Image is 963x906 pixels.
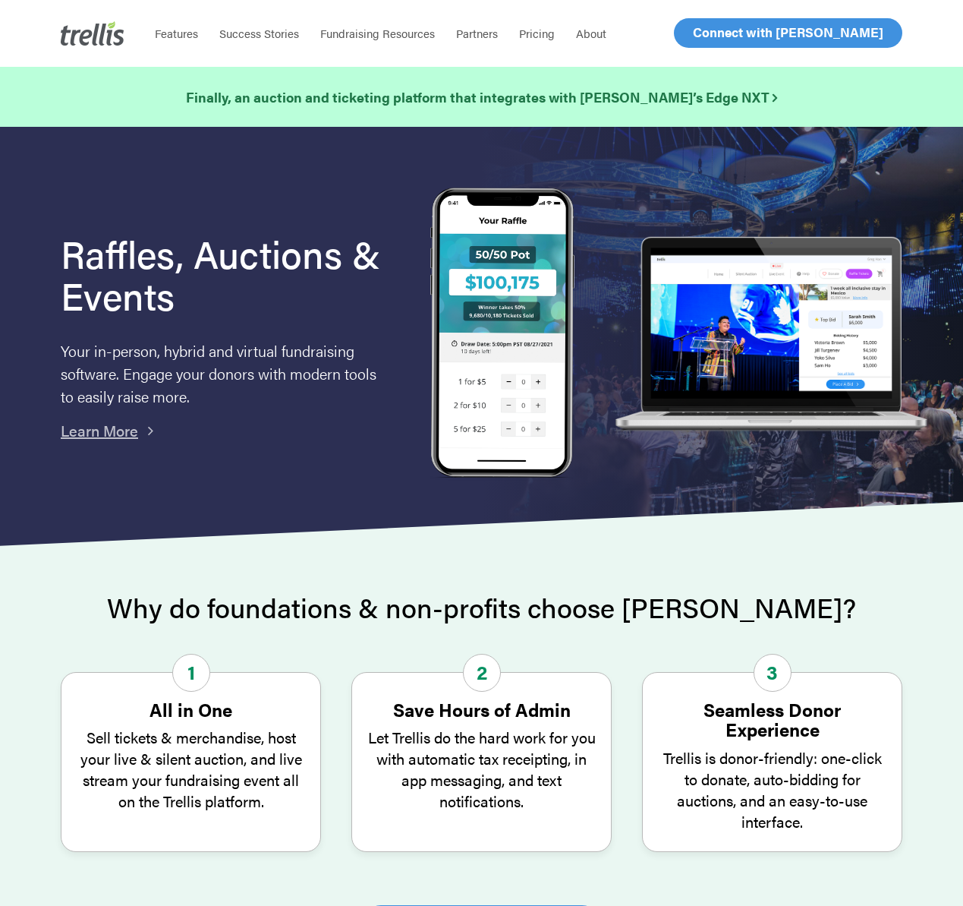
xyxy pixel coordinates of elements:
[367,727,596,812] p: Let Trellis do the hard work for you with automatic tax receipting, in app messaging, and text no...
[456,25,498,41] span: Partners
[186,87,777,108] a: Finally, an auction and ticketing platform that integrates with [PERSON_NAME]’s Edge NXT
[445,26,508,41] a: Partners
[186,87,777,106] strong: Finally, an auction and ticketing platform that integrates with [PERSON_NAME]’s Edge NXT
[219,25,299,41] span: Success Stories
[61,419,138,441] a: Learn More
[310,26,445,41] a: Fundraising Resources
[172,654,210,692] span: 1
[674,18,902,48] a: Connect with [PERSON_NAME]
[393,696,571,722] strong: Save Hours of Admin
[519,25,555,41] span: Pricing
[77,727,305,812] p: Sell tickets & merchandise, host your live & silent auction, and live stream your fundraising eve...
[320,25,435,41] span: Fundraising Resources
[61,21,124,46] img: Trellis
[576,25,606,41] span: About
[149,696,232,722] strong: All in One
[693,23,883,41] span: Connect with [PERSON_NAME]
[61,232,392,316] h1: Raffles, Auctions & Events
[703,696,841,742] strong: Seamless Donor Experience
[508,26,565,41] a: Pricing
[430,188,574,481] img: Trellis Raffles, Auctions and Event Fundraising
[658,747,886,832] p: Trellis is donor-friendly: one-click to donate, auto-bidding for auctions, and an easy-to-use int...
[463,654,501,692] span: 2
[754,654,791,692] span: 3
[609,236,933,432] img: rafflelaptop_mac_optim.png
[61,592,902,623] h2: Why do foundations & non-profits choose [PERSON_NAME]?
[565,26,617,41] a: About
[209,26,310,41] a: Success Stories
[144,26,209,41] a: Features
[155,25,198,41] span: Features
[61,339,392,408] p: Your in-person, hybrid and virtual fundraising software. Engage your donors with modern tools to ...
